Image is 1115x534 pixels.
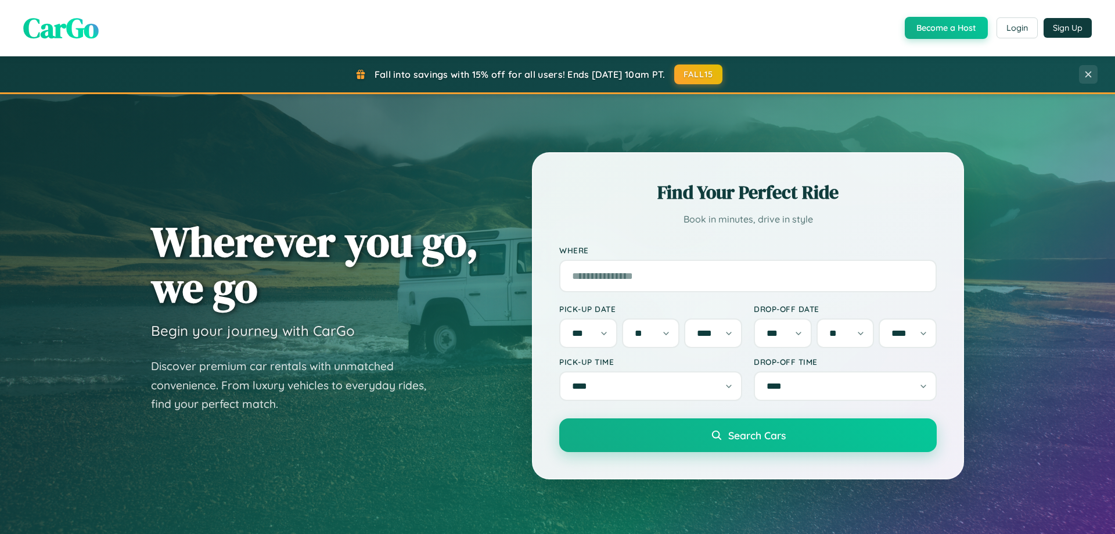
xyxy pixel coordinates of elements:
label: Pick-up Date [559,304,742,314]
h3: Begin your journey with CarGo [151,322,355,339]
label: Drop-off Time [754,357,937,367]
p: Discover premium car rentals with unmatched convenience. From luxury vehicles to everyday rides, ... [151,357,441,414]
label: Pick-up Time [559,357,742,367]
h2: Find Your Perfect Ride [559,180,937,205]
button: Sign Up [1044,18,1092,38]
button: FALL15 [674,64,723,84]
button: Become a Host [905,17,988,39]
span: Fall into savings with 15% off for all users! Ends [DATE] 10am PT. [375,69,666,80]
button: Search Cars [559,418,937,452]
span: CarGo [23,9,99,47]
label: Drop-off Date [754,304,937,314]
button: Login [997,17,1038,38]
span: Search Cars [728,429,786,442]
h1: Wherever you go, we go [151,218,479,310]
label: Where [559,245,937,255]
p: Book in minutes, drive in style [559,211,937,228]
